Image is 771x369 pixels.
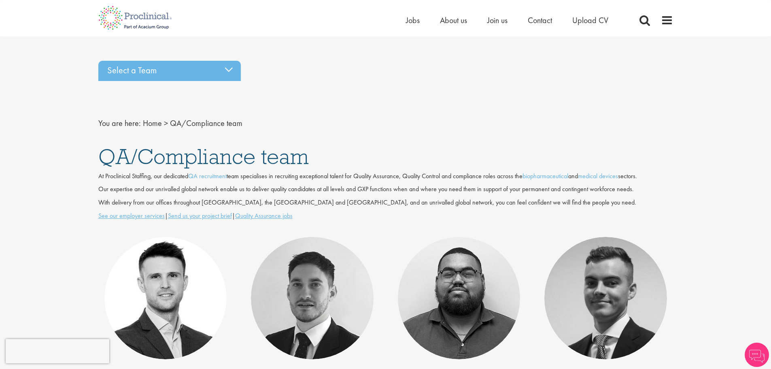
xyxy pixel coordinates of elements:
[98,172,673,181] p: At Proclinical Staffing, our dedicated team specialises in recruiting exceptional talent for Qual...
[98,61,241,81] div: Select a Team
[522,172,568,180] a: biopharmaceutical
[745,343,769,367] img: Chatbot
[98,211,165,220] a: See our employer services
[235,211,293,220] a: Quality Assurance jobs
[98,185,673,194] p: Our expertise and our unrivalled global network enable us to deliver quality candidates at all le...
[168,211,232,220] a: Send us your project brief
[578,172,618,180] a: medical devices
[98,211,673,221] p: | |
[98,143,309,170] span: QA/Compliance team
[528,15,552,26] a: Contact
[164,118,168,128] span: >
[143,118,162,128] a: breadcrumb link
[188,172,227,180] a: QA recruitment
[98,198,673,207] p: With delivery from our offices throughout [GEOGRAPHIC_DATA], the [GEOGRAPHIC_DATA] and [GEOGRAPHI...
[170,118,242,128] span: QA/Compliance team
[6,339,109,363] iframe: reCAPTCHA
[572,15,608,26] a: Upload CV
[487,15,508,26] a: Join us
[406,15,420,26] a: Jobs
[440,15,467,26] a: About us
[98,118,141,128] span: You are here:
